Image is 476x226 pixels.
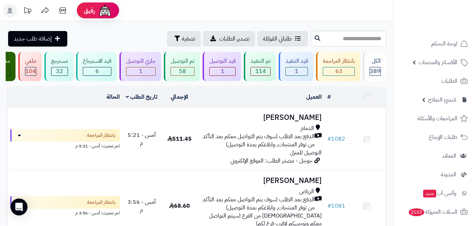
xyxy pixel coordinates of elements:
a: وآتس آبجديد [398,185,472,202]
a: طلبات الإرجاع [398,129,472,146]
div: 32 [51,67,68,75]
a: بانتظار المراجعة 63 [315,52,361,81]
span: الأقسام والمنتجات [419,57,457,67]
div: الكل [370,57,381,65]
span: 68.60 [169,202,190,210]
a: الطلبات [398,73,472,90]
span: المراجعات والأسئلة [418,114,457,123]
span: 1 [221,67,224,75]
a: السلات المتروكة2103 [398,203,472,220]
div: جاري التوصيل [126,57,156,65]
div: اخر تحديث: أمس - 3:56 م [10,209,120,216]
a: مسترجع 32 [43,52,75,81]
span: الطلبات [441,76,457,86]
span: الدفع بعد الطلب (سوف يتم التواصل معكم بعد التأكد من توفر المنتجات, وابلاغكم بمدة التوصيل) [201,133,315,149]
div: ملغي [25,57,36,65]
a: #1081 [327,202,345,210]
span: التوصيل للمنزل [290,148,322,157]
div: 114 [251,67,270,75]
span: أمس - 5:21 م [128,131,156,147]
a: الحالة [106,93,120,101]
div: قيد التنفيذ [285,57,308,65]
span: 114 [255,67,266,75]
span: 58 [179,67,186,75]
a: تم التوصيل 58 [162,52,201,81]
a: جاري التوصيل 1 [118,52,162,81]
span: العملاء [443,151,456,161]
h3: [PERSON_NAME] [201,114,322,122]
span: # [327,202,331,210]
span: # [327,135,331,143]
span: 1 [295,67,298,75]
a: العملاء [398,147,472,164]
span: الرياض [299,188,314,196]
a: قيد التوصيل 1 [201,52,242,81]
img: logo-2.png [428,19,469,34]
a: #1082 [327,135,345,143]
span: 511.45 [167,135,192,143]
div: 1 [286,67,308,75]
a: الكل389 [361,52,388,81]
a: قيد الاسترجاع 6 [75,52,118,81]
a: # [327,93,331,101]
span: المدونة [441,170,456,179]
a: قيد التنفيذ 1 [277,52,315,81]
span: أمس - 3:56 م [128,198,156,214]
span: تصدير الطلبات [219,35,249,43]
a: ملغي 104 [17,52,43,81]
span: 1 [139,67,143,75]
span: 63 [335,67,342,75]
div: 58 [171,67,194,75]
span: السلات المتروكة [408,207,457,217]
div: 1 [210,67,235,75]
span: بانتظار المراجعة [87,132,116,139]
button: تصفية [167,31,201,47]
span: طلباتي المُوكلة [263,35,292,43]
a: تاريخ الطلب [126,93,158,101]
div: تم التوصيل [171,57,194,65]
div: بانتظار المراجعة [323,57,355,65]
a: طلباتي المُوكلة [257,31,308,47]
span: 389 [370,67,381,75]
div: 1 [126,67,155,75]
span: رفيق [84,6,95,15]
a: تصدير الطلبات [203,31,255,47]
a: إضافة طلب جديد [8,31,67,47]
span: مُنشئ النماذج [428,95,456,105]
div: تم التنفيذ [251,57,271,65]
div: اخر تحديث: أمس - 5:21 م [10,142,120,149]
a: العميل [306,93,322,101]
span: جوجل - مصدر الطلب: الموقع الإلكتروني [230,157,313,165]
h3: [PERSON_NAME] [201,177,322,185]
div: Open Intercom Messenger [11,198,27,215]
span: جديد [423,190,436,197]
a: المدونة [398,166,472,183]
a: تحديثات المنصة [19,4,36,19]
span: طلبات الإرجاع [429,132,457,142]
span: بانتظار المراجعة [87,199,116,206]
a: لوحة التحكم [398,35,472,52]
span: لوحة التحكم [431,39,457,49]
span: 6 [95,67,99,75]
a: الإجمالي [171,93,188,101]
span: 2103 [409,208,424,216]
span: إضافة طلب جديد [14,35,52,43]
span: الدمام [301,124,314,133]
div: 6 [83,67,111,75]
span: الدفع بعد الطلب (سوف يتم التواصل معكم بعد التأكد من توفر المنتجات, وابلاغكم بمدة التوصيل) [201,196,315,212]
a: المراجعات والأسئلة [398,110,472,127]
span: وآتس آب [422,188,456,198]
span: 104 [25,67,36,75]
span: 32 [56,67,63,75]
div: قيد الاسترجاع [83,57,111,65]
div: مسترجع [51,57,68,65]
div: 63 [323,67,354,75]
img: ai-face.png [98,4,112,18]
span: تصفية [182,35,195,43]
div: قيد التوصيل [209,57,236,65]
a: تم التنفيذ 114 [242,52,277,81]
